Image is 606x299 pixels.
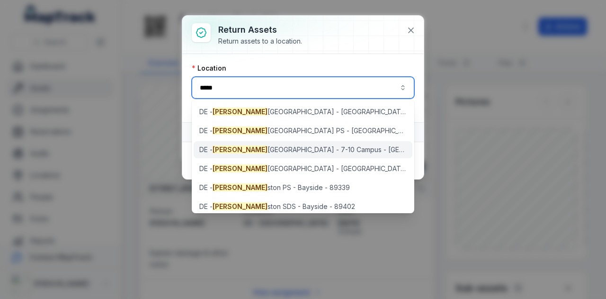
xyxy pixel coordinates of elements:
span: [PERSON_NAME] [213,145,267,154]
h3: Return assets [218,23,302,36]
span: [PERSON_NAME] [213,164,267,172]
label: Location [192,63,226,73]
span: DE - ston SDS - Bayside - 89402 [199,202,355,211]
span: [PERSON_NAME] [213,108,267,116]
span: DE - [GEOGRAPHIC_DATA] PS - [GEOGRAPHIC_DATA] - 89401 [199,126,407,136]
button: Assets1 [182,123,424,142]
span: DE - [GEOGRAPHIC_DATA] - 7-10 Campus - [GEOGRAPHIC_DATA] - 89337 [199,145,407,154]
span: DE - [GEOGRAPHIC_DATA] - [GEOGRAPHIC_DATA] - [GEOGRAPHIC_DATA] - 89338 [199,164,407,173]
span: DE - ston PS - Bayside - 89339 [199,183,350,192]
div: Return assets to a location. [218,36,302,46]
span: [PERSON_NAME] [213,202,267,210]
span: [PERSON_NAME] [213,127,267,135]
span: [PERSON_NAME] [213,183,267,191]
span: DE - [GEOGRAPHIC_DATA] - [GEOGRAPHIC_DATA] - 89336 [199,107,407,117]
